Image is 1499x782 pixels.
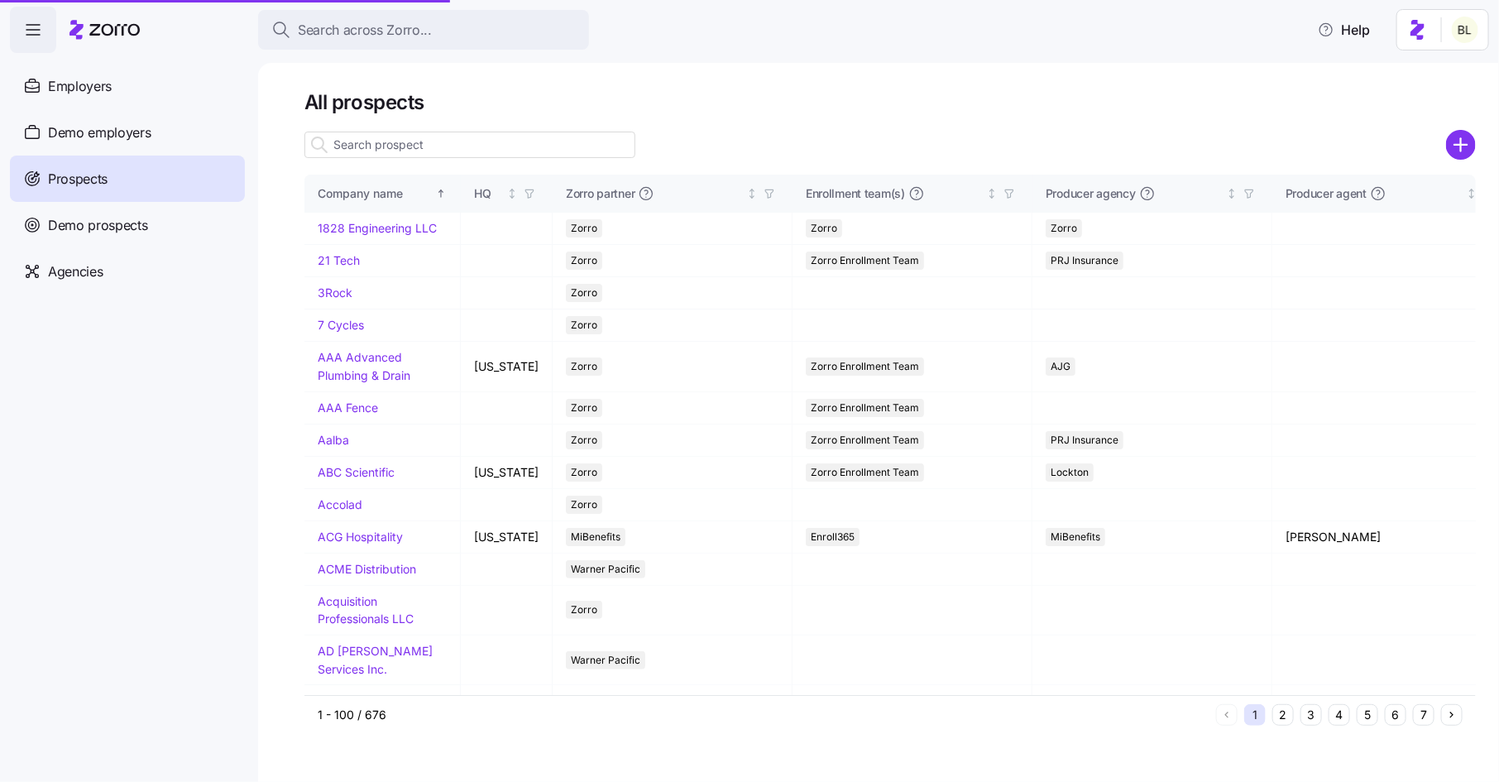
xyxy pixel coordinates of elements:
th: Producer agencyNot sorted [1032,175,1272,213]
a: AAA Fence [318,401,378,415]
td: [US_STATE] [461,342,553,391]
div: Company name [318,185,433,203]
a: ACME Distribution [318,562,416,576]
button: 4 [1329,704,1350,726]
span: Zorro [571,252,597,270]
span: Zorro Enrollment Team [811,463,919,482]
span: Producer agency [1046,185,1136,202]
td: [US_STATE] [461,457,553,489]
span: Zorro [571,316,597,334]
a: Employers [10,63,245,109]
a: ABC Scientific [318,465,395,479]
span: Warner Pacific [571,651,640,669]
span: Zorro [571,601,597,619]
span: Zorro [1051,219,1077,237]
span: Demo employers [48,122,151,143]
span: MiBenefits [1051,528,1100,546]
span: Agencies [48,261,103,282]
a: 7 Cycles [318,318,364,332]
span: Zorro Enrollment Team [811,399,919,417]
a: AAA Advanced Plumbing & Drain [318,350,410,382]
div: Sorted ascending [435,188,447,199]
span: Zorro [571,431,597,449]
input: Search prospect [304,132,635,158]
th: Company nameSorted ascending [304,175,461,213]
span: Employers [48,76,112,97]
span: AJG [1051,357,1070,376]
div: HQ [474,185,503,203]
span: Zorro [811,219,837,237]
img: 2fabda6663eee7a9d0b710c60bc473af [1452,17,1478,43]
span: Zorro Enrollment Team [811,357,919,376]
a: Prospects [10,156,245,202]
button: 2 [1272,704,1294,726]
button: 7 [1413,704,1434,726]
a: Accolad [318,497,362,511]
a: Demo employers [10,109,245,156]
a: 1828 Engineering LLC [318,221,437,235]
span: Warner Pacific [571,560,640,578]
span: Enrollment team(s) [806,185,905,202]
button: 1 [1244,704,1266,726]
a: Acquisition Professionals LLC [318,594,414,626]
span: Demo prospects [48,215,148,236]
div: Not sorted [506,188,518,199]
span: Zorro [571,463,597,482]
span: Zorro [571,399,597,417]
span: Enroll365 [811,528,855,546]
button: Next page [1441,704,1463,726]
div: 1 - 100 / 676 [318,707,1209,723]
button: 5 [1357,704,1378,726]
div: Not sorted [1226,188,1238,199]
td: [US_STATE] [461,521,553,554]
a: Advanced Wireless Communications [318,693,423,726]
span: Zorro [571,357,597,376]
th: Zorro partnerNot sorted [553,175,793,213]
span: Zorro [571,284,597,302]
div: Not sorted [986,188,998,199]
span: Zorro [571,496,597,514]
span: Producer agent [1286,185,1367,202]
span: Lockton [1051,463,1089,482]
div: Not sorted [1466,188,1477,199]
span: Zorro Enrollment Team [811,431,919,449]
h1: All prospects [304,89,1476,115]
svg: add icon [1446,130,1476,160]
button: Previous page [1216,704,1238,726]
span: Zorro [571,219,597,237]
a: ACG Hospitality [318,530,403,544]
a: Demo prospects [10,202,245,248]
a: Agencies [10,248,245,295]
span: Zorro partner [566,185,635,202]
div: Not sorted [746,188,758,199]
button: 3 [1300,704,1322,726]
a: AD [PERSON_NAME] Services Inc. [318,644,433,676]
span: Search across Zorro... [298,20,432,41]
span: Prospects [48,169,108,190]
a: 21 Tech [318,253,360,267]
th: Enrollment team(s)Not sorted [793,175,1032,213]
button: 6 [1385,704,1406,726]
button: Help [1305,13,1383,46]
a: 3Rock [318,285,352,300]
th: HQNot sorted [461,175,553,213]
span: Zorro Enrollment Team [811,252,919,270]
button: Search across Zorro... [258,10,589,50]
span: Help [1318,20,1370,40]
span: PRJ Insurance [1051,252,1118,270]
span: MiBenefits [571,528,620,546]
a: Aalba [318,433,349,447]
span: PRJ Insurance [1051,431,1118,449]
